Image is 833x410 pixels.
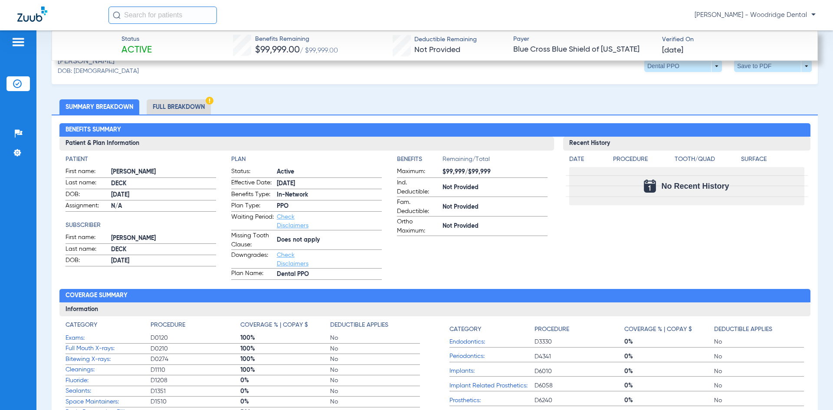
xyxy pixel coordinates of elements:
[714,325,772,334] h4: Deductible Applies
[449,396,535,405] span: Prosthetics:
[535,396,624,405] span: D6240
[151,344,240,353] span: D0210
[255,35,338,44] span: Benefits Remaining
[58,56,115,67] span: [PERSON_NAME]
[151,321,185,330] h4: Procedure
[108,7,217,24] input: Search for patients
[624,338,714,346] span: 0%
[66,397,151,407] span: Space Maintainers:
[397,167,439,177] span: Maximum:
[240,397,330,406] span: 0%
[624,352,714,361] span: 0%
[231,213,274,230] span: Waiting Period:
[66,256,108,266] span: DOB:
[624,381,714,390] span: 0%
[714,321,804,337] app-breakdown-title: Deductible Applies
[231,178,274,189] span: Effective Date:
[66,221,216,230] h4: Subscriber
[66,365,151,374] span: Cleanings:
[624,367,714,376] span: 0%
[231,155,382,164] h4: Plan
[240,321,330,333] app-breakdown-title: Coverage % | Copay $
[111,179,216,188] span: DECK
[443,155,548,167] span: Remaining/Total
[231,269,274,279] span: Plan Name:
[330,321,420,333] app-breakdown-title: Deductible Applies
[535,325,569,334] h4: Procedure
[59,99,139,115] li: Summary Breakdown
[662,45,683,56] span: [DATE]
[240,355,330,364] span: 100%
[59,123,810,137] h2: Benefits Summary
[277,167,382,177] span: Active
[535,338,624,346] span: D3330
[449,325,481,334] h4: Category
[240,376,330,385] span: 0%
[277,252,308,267] a: Check Disclaimers
[111,256,216,266] span: [DATE]
[277,270,382,279] span: Dental PPO
[535,381,624,390] span: D6058
[66,376,151,385] span: Fluoride:
[330,344,420,353] span: No
[111,234,216,243] span: [PERSON_NAME]
[58,67,139,76] span: DOB: [DEMOGRAPHIC_DATA]
[414,35,477,44] span: Deductible Remaining
[330,387,420,396] span: No
[66,321,151,333] app-breakdown-title: Category
[151,355,240,364] span: D0274
[66,178,108,189] span: Last name:
[535,367,624,376] span: D6010
[449,352,535,361] span: Periodontics:
[624,321,714,337] app-breakdown-title: Coverage % | Copay $
[277,190,382,200] span: In-Network
[17,7,47,22] img: Zuub Logo
[240,366,330,374] span: 100%
[11,37,25,47] img: hamburger-icon
[59,137,554,151] h3: Patient & Plan Information
[277,179,382,188] span: [DATE]
[449,321,535,337] app-breakdown-title: Category
[714,381,804,390] span: No
[113,11,121,19] img: Search Icon
[240,321,308,330] h4: Coverage % | Copay $
[111,190,216,200] span: [DATE]
[151,397,240,406] span: D1510
[66,245,108,255] span: Last name:
[206,97,213,105] img: Hazard
[111,245,216,254] span: DECK
[330,355,420,364] span: No
[613,155,672,167] app-breakdown-title: Procedure
[644,180,656,193] img: Calendar
[66,201,108,212] span: Assignment:
[255,46,300,55] span: $99,999.00
[151,334,240,342] span: D0120
[624,396,714,405] span: 0%
[661,182,729,190] span: No Recent History
[59,289,810,303] h2: Coverage Summary
[443,222,548,231] span: Not Provided
[121,44,152,56] span: Active
[66,233,108,243] span: First name:
[66,355,151,364] span: Bitewing X-rays:
[231,190,274,200] span: Benefits Type:
[231,231,274,249] span: Missing Tooth Clause:
[66,344,151,353] span: Full Mouth X-rays:
[695,11,816,20] span: [PERSON_NAME] - Woodridge Dental
[330,334,420,342] span: No
[66,387,151,396] span: Sealants:
[151,387,240,396] span: D1351
[111,202,216,211] span: N/A
[66,155,216,164] h4: Patient
[569,155,606,164] h4: Date
[231,251,274,268] span: Downgrades:
[397,217,439,236] span: Ortho Maximum:
[59,302,810,316] h3: Information
[231,167,274,177] span: Status:
[569,155,606,167] app-breakdown-title: Date
[443,203,548,212] span: Not Provided
[66,334,151,343] span: Exams:
[330,397,420,406] span: No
